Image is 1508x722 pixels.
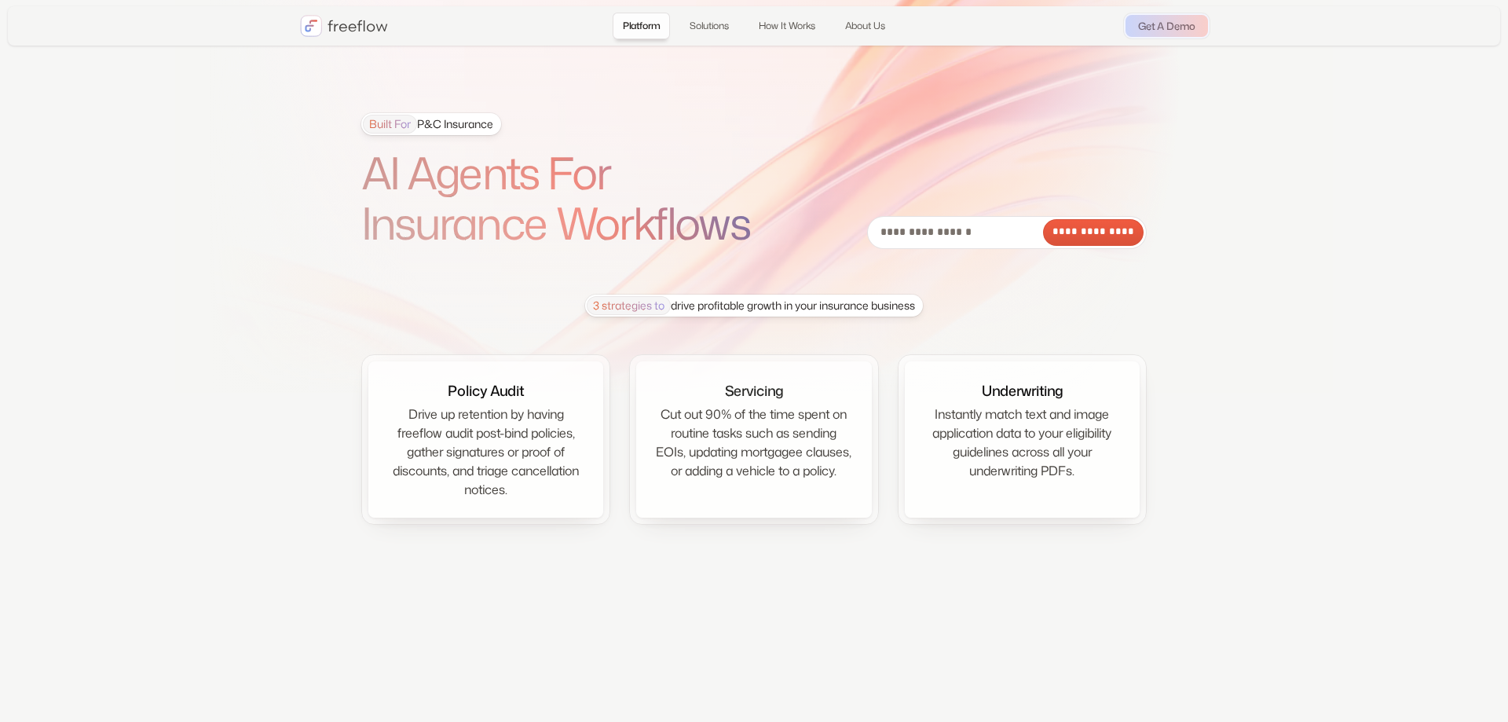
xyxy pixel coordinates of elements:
div: Servicing [725,380,783,401]
span: Built For [363,115,417,134]
a: Solutions [679,13,739,39]
div: Cut out 90% of the time spent on routine tasks such as sending EOIs, updating mortgagee clauses, ... [655,405,852,480]
form: Email Form [867,216,1147,249]
a: About Us [835,13,895,39]
a: Get A Demo [1126,15,1208,37]
span: 3 strategies to [587,296,671,315]
a: home [300,15,388,37]
div: Drive up retention by having freeflow audit post-bind policies, gather signatures or proof of dis... [387,405,584,499]
div: drive profitable growth in your insurance business [587,296,915,315]
a: How It Works [749,13,825,39]
div: Instantly match text and image application data to your eligibility guidelines across all your un... [924,405,1121,480]
div: P&C Insurance [363,115,493,134]
a: Platform [613,13,669,39]
div: Policy Audit [448,380,524,401]
div: Underwriting [982,380,1063,401]
h1: AI Agents For Insurance Workflows [361,148,793,249]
